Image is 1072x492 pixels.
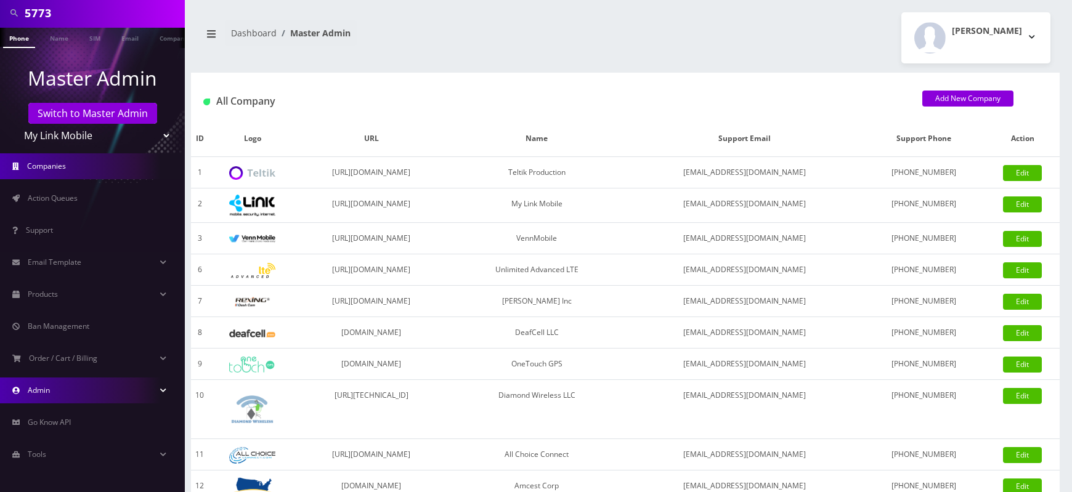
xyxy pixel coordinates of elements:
[297,188,447,223] td: [URL][DOMAIN_NAME]
[446,317,627,349] td: DeafCell LLC
[3,28,35,48] a: Phone
[297,439,447,470] td: [URL][DOMAIN_NAME]
[191,286,208,317] td: 7
[1003,196,1042,212] a: Edit
[229,296,275,308] img: Rexing Inc
[28,289,58,299] span: Products
[862,157,986,188] td: [PHONE_NUMBER]
[862,188,986,223] td: [PHONE_NUMBER]
[229,263,275,278] img: Unlimited Advanced LTE
[628,223,862,254] td: [EMAIL_ADDRESS][DOMAIN_NAME]
[229,447,275,464] img: All Choice Connect
[297,254,447,286] td: [URL][DOMAIN_NAME]
[628,254,862,286] td: [EMAIL_ADDRESS][DOMAIN_NAME]
[1003,165,1042,181] a: Edit
[231,27,277,39] a: Dashboard
[28,103,157,124] a: Switch to Master Admin
[229,195,275,216] img: My Link Mobile
[44,28,75,47] a: Name
[191,317,208,349] td: 8
[25,1,182,25] input: Search in Company
[1003,231,1042,247] a: Edit
[229,329,275,337] img: DeafCell LLC
[153,28,195,47] a: Company
[1003,447,1042,463] a: Edit
[1003,262,1042,278] a: Edit
[26,225,53,235] span: Support
[952,26,1022,36] h2: [PERSON_NAME]
[446,439,627,470] td: All Choice Connect
[229,166,275,180] img: Teltik Production
[297,349,447,380] td: [DOMAIN_NAME]
[297,380,447,439] td: [URL][TECHNICAL_ID]
[862,223,986,254] td: [PHONE_NUMBER]
[628,286,862,317] td: [EMAIL_ADDRESS][DOMAIN_NAME]
[986,121,1060,157] th: Action
[862,349,986,380] td: [PHONE_NUMBER]
[1003,325,1042,341] a: Edit
[901,12,1050,63] button: [PERSON_NAME]
[28,257,81,267] span: Email Template
[446,157,627,188] td: Teltik Production
[446,380,627,439] td: Diamond Wireless LLC
[862,439,986,470] td: [PHONE_NUMBER]
[191,254,208,286] td: 6
[1003,294,1042,310] a: Edit
[191,157,208,188] td: 1
[229,235,275,243] img: VennMobile
[229,386,275,432] img: Diamond Wireless LLC
[628,439,862,470] td: [EMAIL_ADDRESS][DOMAIN_NAME]
[28,417,71,427] span: Go Know API
[862,254,986,286] td: [PHONE_NUMBER]
[297,286,447,317] td: [URL][DOMAIN_NAME]
[115,28,145,47] a: Email
[446,188,627,223] td: My Link Mobile
[200,20,616,55] nav: breadcrumb
[297,157,447,188] td: [URL][DOMAIN_NAME]
[628,157,862,188] td: [EMAIL_ADDRESS][DOMAIN_NAME]
[1003,357,1042,373] a: Edit
[191,121,208,157] th: ID
[628,188,862,223] td: [EMAIL_ADDRESS][DOMAIN_NAME]
[297,121,447,157] th: URL
[203,99,210,105] img: All Company
[191,380,208,439] td: 10
[628,317,862,349] td: [EMAIL_ADDRESS][DOMAIN_NAME]
[191,223,208,254] td: 3
[191,439,208,470] td: 11
[628,349,862,380] td: [EMAIL_ADDRESS][DOMAIN_NAME]
[446,349,627,380] td: OneTouch GPS
[229,357,275,373] img: OneTouch GPS
[922,91,1013,107] a: Add New Company
[27,161,66,171] span: Companies
[628,380,862,439] td: [EMAIL_ADDRESS][DOMAIN_NAME]
[297,317,447,349] td: [DOMAIN_NAME]
[28,193,78,203] span: Action Queues
[446,223,627,254] td: VennMobile
[446,286,627,317] td: [PERSON_NAME] Inc
[191,188,208,223] td: 2
[628,121,862,157] th: Support Email
[862,286,986,317] td: [PHONE_NUMBER]
[191,349,208,380] td: 9
[297,223,447,254] td: [URL][DOMAIN_NAME]
[28,321,89,331] span: Ban Management
[1003,388,1042,404] a: Edit
[28,449,46,459] span: Tools
[862,380,986,439] td: [PHONE_NUMBER]
[277,26,351,39] li: Master Admin
[862,121,986,157] th: Support Phone
[446,121,627,157] th: Name
[83,28,107,47] a: SIM
[29,353,97,363] span: Order / Cart / Billing
[862,317,986,349] td: [PHONE_NUMBER]
[446,254,627,286] td: Unlimited Advanced LTE
[203,95,904,107] h1: All Company
[28,385,50,395] span: Admin
[208,121,296,157] th: Logo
